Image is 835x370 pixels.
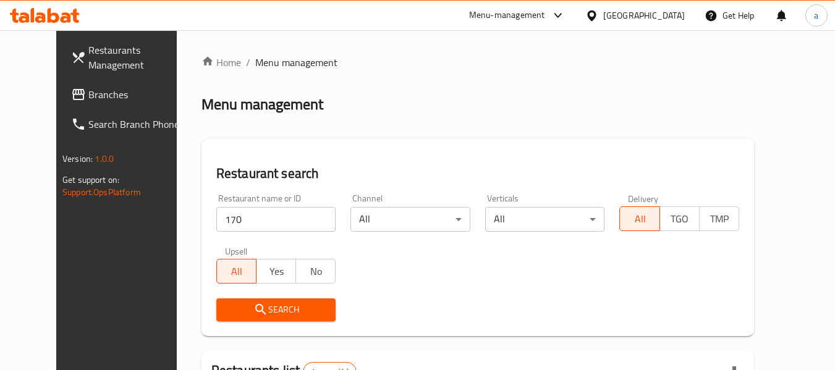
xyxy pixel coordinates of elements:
a: Search Branch Phone [61,109,196,139]
button: All [216,259,256,284]
div: [GEOGRAPHIC_DATA] [603,9,685,22]
nav: breadcrumb [201,55,754,70]
span: Branches [88,87,186,102]
span: Version: [62,151,93,167]
span: 1.0.0 [95,151,114,167]
a: Support.OpsPlatform [62,184,141,200]
h2: Restaurant search [216,164,739,183]
a: Restaurants Management [61,35,196,80]
div: Menu-management [469,8,545,23]
button: All [619,206,659,231]
span: Restaurants Management [88,43,186,72]
span: No [301,263,331,280]
button: TGO [659,206,700,231]
span: Search [226,302,326,317]
span: Yes [261,263,291,280]
a: Home [201,55,241,70]
span: Search Branch Phone [88,117,186,132]
button: Search [216,298,336,321]
span: Get support on: [62,172,119,188]
button: TMP [699,206,739,231]
span: Menu management [255,55,337,70]
button: Yes [256,259,296,284]
li: / [246,55,250,70]
span: All [222,263,252,280]
span: TMP [705,210,734,228]
div: All [350,207,470,232]
a: Branches [61,80,196,109]
span: All [625,210,655,228]
div: All [485,207,605,232]
input: Search for restaurant name or ID.. [216,207,336,232]
label: Delivery [628,194,659,203]
span: a [814,9,818,22]
h2: Menu management [201,95,323,114]
span: TGO [665,210,695,228]
label: Upsell [225,246,248,255]
button: No [295,259,336,284]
